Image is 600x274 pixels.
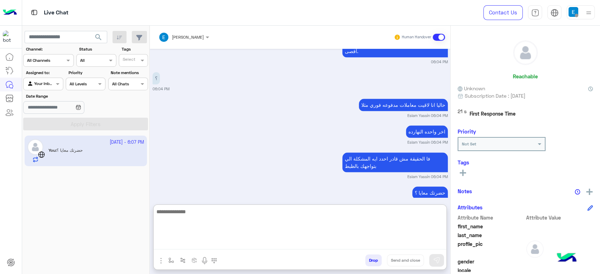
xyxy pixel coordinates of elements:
img: send attachment [157,256,165,265]
small: Eslam Yassin 06:04 PM [407,139,448,145]
label: Note mentions [111,70,147,76]
img: userImage [568,7,578,17]
span: search [94,33,103,41]
button: create order [189,254,200,266]
button: Apply Filters [23,118,148,130]
label: Priority [69,70,105,76]
p: Live Chat [44,8,69,18]
span: null [526,258,593,265]
span: Attribute Name [458,214,525,221]
img: tab [531,9,539,17]
span: last_name [458,231,525,239]
label: Channel: [26,46,73,52]
img: select flow [168,257,174,263]
h6: Reachable [513,73,538,79]
h6: Notes [458,188,472,194]
button: Send and close [387,254,424,266]
small: Eslam Yassin 06:04 PM [407,113,448,118]
span: Subscription Date : [DATE] [465,92,525,99]
img: profile [584,8,593,17]
h6: Tags [458,159,593,165]
span: profile_pic [458,240,525,256]
small: 06:04 PM [431,59,448,65]
img: notes [575,189,580,195]
img: make a call [211,258,217,263]
p: 29/9/2025, 6:04 PM [153,72,160,84]
h6: Priority [458,128,476,135]
span: gender [458,258,525,265]
a: Contact Us [483,5,523,20]
label: Date Range [26,93,105,99]
button: select flow [166,254,177,266]
img: send voice note [200,256,209,265]
p: 29/9/2025, 6:04 PM [406,125,448,138]
span: first_name [458,223,525,230]
img: tab [30,8,39,17]
label: Tags [122,46,147,52]
img: Trigger scenario [180,257,186,263]
span: null [526,267,593,274]
img: defaultAdmin.png [514,41,537,65]
a: tab [528,5,542,20]
span: [PERSON_NAME] [172,34,204,40]
button: Trigger scenario [177,254,189,266]
button: search [90,31,107,46]
label: Assigned to: [26,70,62,76]
small: 06:04 PM [153,86,169,92]
small: Eslam Yassin 06:04 PM [407,174,448,180]
button: Drop [365,254,382,266]
span: locale [458,267,525,274]
div: Select [122,56,135,64]
small: Human Handover [402,34,431,40]
span: Unknown [458,85,485,92]
img: tab [550,9,559,17]
label: Status [79,46,115,52]
img: add [586,189,593,195]
img: defaultAdmin.png [526,240,544,258]
p: 29/9/2025, 6:07 PM [412,187,448,199]
span: 21 s [458,107,467,120]
img: hulul-logo.png [554,246,579,270]
img: 171468393613305 [3,31,15,43]
p: 29/9/2025, 6:04 PM [342,152,448,172]
img: Logo [3,5,17,20]
span: First Response Time [470,110,516,117]
span: Attribute Value [526,214,593,221]
h6: Attributes [458,204,483,210]
img: create order [192,257,197,263]
img: send message [433,257,440,264]
p: 29/9/2025, 6:04 PM [359,99,448,111]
